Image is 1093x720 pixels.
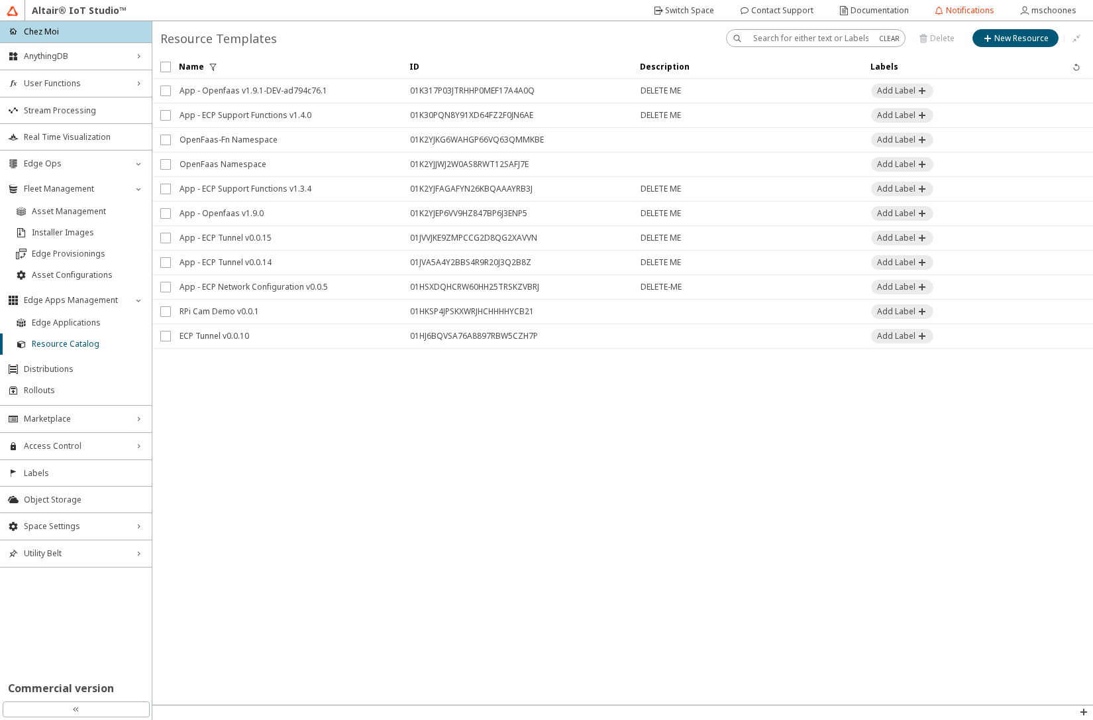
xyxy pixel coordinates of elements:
[24,548,128,559] span: Utility Belt
[24,468,144,479] span: Labels
[32,318,144,328] span: Edge Applications
[32,339,144,349] span: Resource Catalog
[24,385,144,396] span: Rollouts
[24,495,144,505] span: Object Storage
[24,295,128,306] span: Edge Apps Management
[24,105,144,116] span: Stream Processing
[32,249,144,259] span: Edge Provisionings
[24,78,128,89] span: User Functions
[24,414,128,424] span: Marketplace
[32,270,144,280] span: Asset Configurations
[32,227,144,238] span: Installer Images
[24,158,128,169] span: Edge Ops
[24,184,128,194] span: Fleet Management
[24,132,144,143] span: Real Time Visualization
[32,206,144,217] span: Asset Management
[24,51,128,62] span: AnythingDB
[24,26,59,37] p: Chez Moi
[24,364,144,375] span: Distributions
[24,441,128,451] span: Access Control
[24,521,128,532] span: Space Settings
